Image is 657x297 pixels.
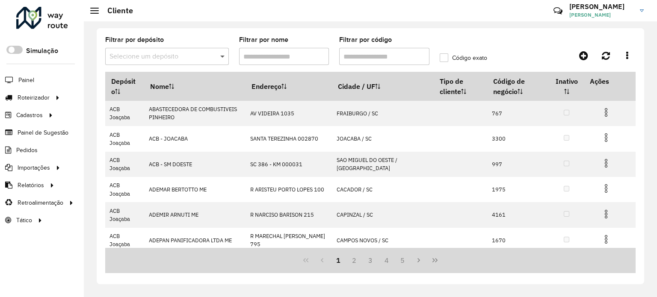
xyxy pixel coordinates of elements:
[427,252,443,268] button: Last Page
[16,146,38,155] span: Pedidos
[332,228,434,253] td: CAMPOS NOVOS / SC
[487,126,550,151] td: 3300
[332,202,434,227] td: CAPINZAL / SC
[144,177,246,202] td: ADEMAR BERTOTTO ME
[440,53,487,62] label: Código exato
[246,72,332,101] th: Endereço
[487,228,550,253] td: 1670
[379,252,395,268] button: 4
[105,126,144,151] td: ACB Joaçaba
[487,202,550,227] td: 4161
[584,72,635,90] th: Ações
[144,202,246,227] td: ADEMIR ARNUTI ME
[105,101,144,126] td: ACB Joaçaba
[99,6,133,15] h2: Cliente
[332,72,434,101] th: Cidade / UF
[18,76,34,85] span: Painel
[18,198,63,207] span: Retroalimentação
[362,252,379,268] button: 3
[569,11,633,19] span: [PERSON_NAME]
[246,101,332,126] td: AV VIDEIRA 1035
[18,181,44,190] span: Relatórios
[569,3,633,11] h3: [PERSON_NAME]
[239,35,288,45] label: Filtrar por nome
[339,35,392,45] label: Filtrar por código
[16,111,43,120] span: Cadastros
[144,126,246,151] td: ACB - JOACABA
[144,101,246,126] td: ABASTECEDORA DE COMBUSTIVEIS PINHEIRO
[18,128,68,137] span: Painel de Sugestão
[549,2,567,20] a: Contato Rápido
[332,177,434,202] td: CACADOR / SC
[434,72,487,101] th: Tipo de cliente
[332,101,434,126] td: FRAIBURGO / SC
[105,152,144,177] td: ACB Joaçaba
[487,72,550,101] th: Código de negócio
[246,152,332,177] td: SC 386 - KM 000031
[487,101,550,126] td: 767
[411,252,427,268] button: Next Page
[105,228,144,253] td: ACB Joaçaba
[105,202,144,227] td: ACB Joaçaba
[144,228,246,253] td: ADEPAN PANIFICADORA LTDA ME
[105,177,144,202] td: ACB Joaçaba
[487,152,550,177] td: 997
[26,46,58,56] label: Simulação
[246,202,332,227] td: R NARCISO BARISON 215
[105,35,164,45] label: Filtrar por depósito
[346,252,362,268] button: 2
[16,216,32,225] span: Tático
[332,152,434,177] td: SAO MIGUEL DO OESTE / [GEOGRAPHIC_DATA]
[144,152,246,177] td: ACB - SM DOESTE
[487,177,550,202] td: 1975
[246,177,332,202] td: R ARISTEU PORTO LOPES 100
[332,126,434,151] td: JOACABA / SC
[144,72,246,101] th: Nome
[105,72,144,101] th: Depósito
[550,72,584,101] th: Inativo
[330,252,346,268] button: 1
[246,228,332,253] td: R MARECHAL [PERSON_NAME] 795
[18,163,50,172] span: Importações
[395,252,411,268] button: 5
[246,126,332,151] td: SANTA TEREZINHA 002870
[18,93,50,102] span: Roteirizador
